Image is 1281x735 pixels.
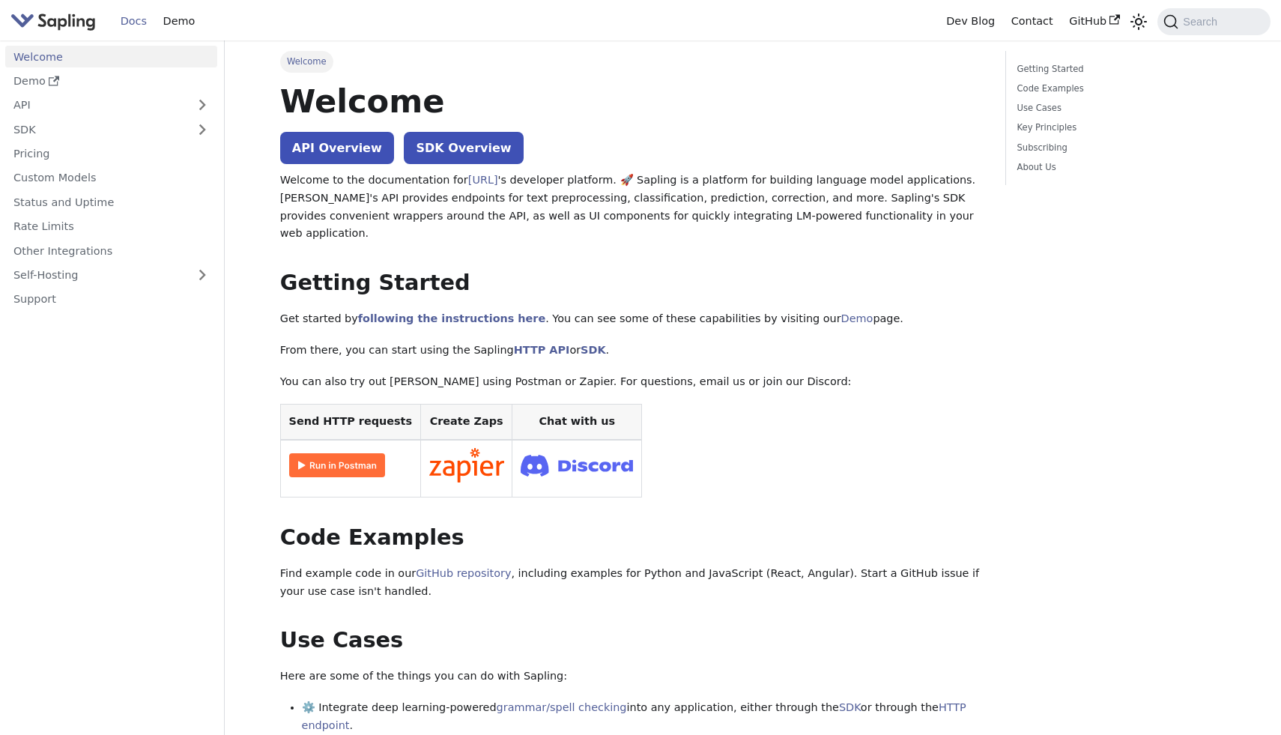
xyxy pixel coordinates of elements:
[112,10,155,33] a: Docs
[416,567,511,579] a: GitHub repository
[280,270,984,297] h2: Getting Started
[468,174,498,186] a: [URL]
[581,344,605,356] a: SDK
[280,172,984,243] p: Welcome to the documentation for 's developer platform. 🚀 Sapling is a platform for building lang...
[302,701,966,731] a: HTTP endpoint
[280,668,984,686] p: Here are some of the things you can do with Sapling:
[420,405,512,440] th: Create Zaps
[280,342,984,360] p: From there, you can start using the Sapling or .
[521,450,633,481] img: Join Discord
[289,453,385,477] img: Run in Postman
[5,216,217,238] a: Rate Limits
[5,118,187,140] a: SDK
[404,132,523,164] a: SDK Overview
[358,312,545,324] a: following the instructions here
[280,524,984,551] h2: Code Examples
[5,94,187,116] a: API
[187,118,217,140] button: Expand sidebar category 'SDK'
[1017,160,1220,175] a: About Us
[302,699,984,735] li: ⚙️ Integrate deep learning-powered into any application, either through the or through the .
[280,373,984,391] p: You can also try out [PERSON_NAME] using Postman or Zapier. For questions, email us or join our D...
[1017,82,1220,96] a: Code Examples
[1128,10,1150,32] button: Switch between dark and light mode (currently system mode)
[280,81,984,121] h1: Welcome
[5,167,217,189] a: Custom Models
[1017,62,1220,76] a: Getting Started
[1178,16,1226,28] span: Search
[187,94,217,116] button: Expand sidebar category 'API'
[839,701,861,713] a: SDK
[497,701,627,713] a: grammar/spell checking
[5,264,217,286] a: Self-Hosting
[280,627,984,654] h2: Use Cases
[1017,101,1220,115] a: Use Cases
[5,46,217,67] a: Welcome
[280,132,394,164] a: API Overview
[5,191,217,213] a: Status and Uptime
[5,288,217,310] a: Support
[280,51,333,72] span: Welcome
[1061,10,1127,33] a: GitHub
[514,344,570,356] a: HTTP API
[280,310,984,328] p: Get started by . You can see some of these capabilities by visiting our page.
[5,240,217,261] a: Other Integrations
[10,10,101,32] a: Sapling.aiSapling.ai
[429,448,504,483] img: Connect in Zapier
[5,70,217,92] a: Demo
[155,10,203,33] a: Demo
[938,10,1002,33] a: Dev Blog
[5,143,217,165] a: Pricing
[10,10,96,32] img: Sapling.ai
[280,565,984,601] p: Find example code in our , including examples for Python and JavaScript (React, Angular). Start a...
[1157,8,1270,35] button: Search (Command+K)
[1017,141,1220,155] a: Subscribing
[280,51,984,72] nav: Breadcrumbs
[512,405,642,440] th: Chat with us
[841,312,873,324] a: Demo
[1003,10,1062,33] a: Contact
[280,405,420,440] th: Send HTTP requests
[1017,121,1220,135] a: Key Principles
